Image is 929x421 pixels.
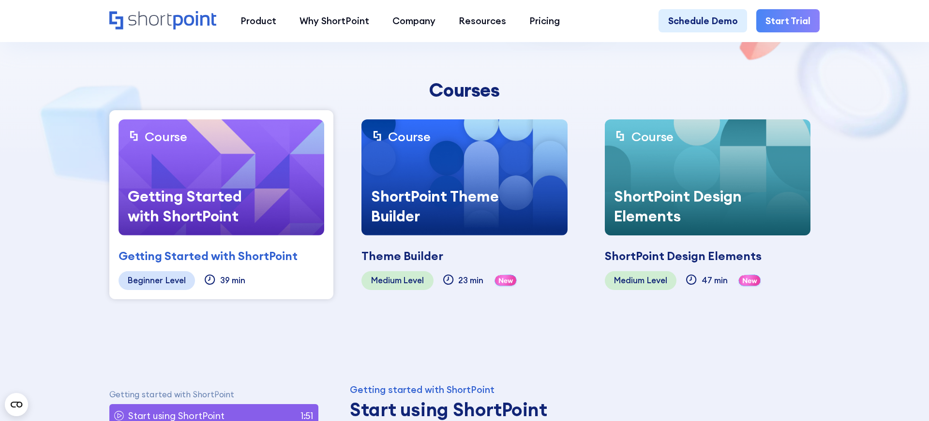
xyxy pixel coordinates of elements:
[119,177,265,235] div: Getting Started with ShortPoint
[518,9,571,32] a: Pricing
[605,247,762,264] div: ShortPoint Design Elements
[755,309,929,421] iframe: Chat Widget
[220,276,245,285] div: 39 min
[605,177,751,235] div: ShortPoint Design Elements
[659,9,747,32] a: Schedule Demo
[388,129,430,145] div: Course
[109,11,217,31] a: Home
[165,276,186,285] div: Level
[288,9,381,32] a: Why ShortPoint
[119,119,324,235] a: CourseGetting Started with ShortPoint
[702,276,728,285] div: 47 min
[109,390,318,399] p: Getting started with ShortPoint
[614,276,644,285] div: Medium
[350,385,813,394] div: Getting started with ShortPoint
[361,119,567,235] a: CourseShortPoint Theme Builder
[404,276,424,285] div: Level
[458,276,483,285] div: 23 min
[5,393,28,416] button: Open CMP widget
[128,276,163,285] div: Beginner
[145,129,187,145] div: Course
[119,247,298,264] div: Getting Started with ShortPoint
[361,247,443,264] div: Theme Builder
[300,14,369,28] div: Why ShortPoint
[447,9,518,32] a: Resources
[240,14,276,28] div: Product
[647,276,667,285] div: Level
[350,399,813,421] h3: Start using ShortPoint
[631,129,674,145] div: Course
[529,14,560,28] div: Pricing
[381,9,447,32] a: Company
[605,119,810,235] a: CourseShortPoint Design Elements
[229,9,288,32] a: Product
[361,177,508,235] div: ShortPoint Theme Builder
[756,9,820,32] a: Start Trial
[283,79,646,101] div: Courses
[459,14,506,28] div: Resources
[392,14,435,28] div: Company
[371,276,402,285] div: Medium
